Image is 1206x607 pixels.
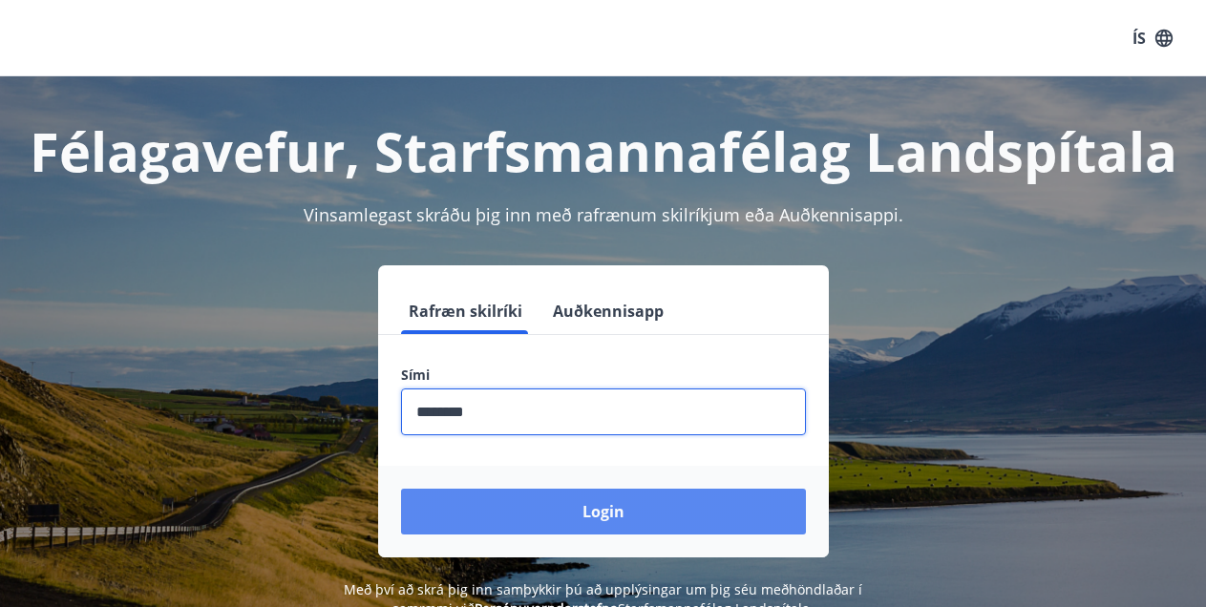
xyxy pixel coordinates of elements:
[1122,21,1183,55] button: ÍS
[23,115,1183,187] h1: Félagavefur, Starfsmannafélag Landspítala
[545,288,671,334] button: Auðkennisapp
[401,489,806,534] button: Login
[401,288,530,334] button: Rafræn skilríki
[401,366,806,385] label: Sími
[304,203,903,226] span: Vinsamlegast skráðu þig inn með rafrænum skilríkjum eða Auðkennisappi.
